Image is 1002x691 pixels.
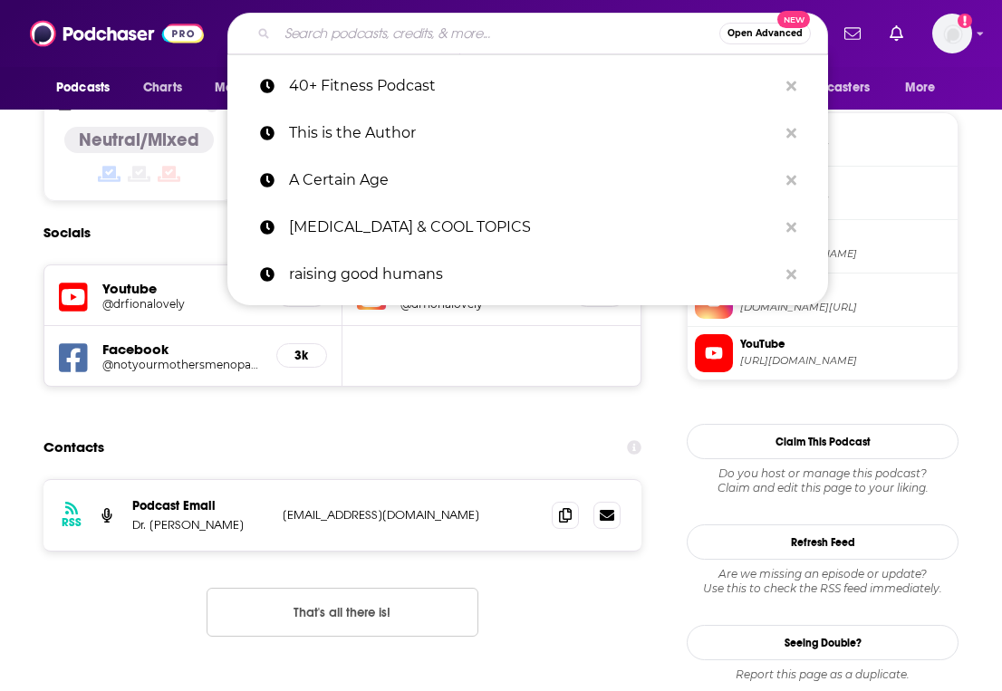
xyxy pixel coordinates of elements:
span: https://www.youtube.com/@drfionalovely [740,354,950,368]
span: instagram.com/drfionalovely [740,301,950,314]
span: drlovely.com [740,140,950,154]
input: Search podcasts, credits, & more... [277,19,719,48]
p: Dr. [PERSON_NAME] [132,517,268,533]
a: Show notifications dropdown [837,18,868,49]
a: @drfionalovely [102,297,262,311]
h4: Neutral/Mixed [79,129,199,151]
h3: RSS [62,515,82,530]
button: Refresh Feed [687,524,959,560]
span: Logged in as alignPR [932,14,972,53]
span: RSS Feed [740,176,950,192]
h2: Contacts [43,430,104,465]
span: Podcasts [56,75,110,101]
button: Nothing here. [207,588,478,637]
svg: Add a profile image [958,14,972,28]
button: open menu [43,71,133,105]
h2: Socials [43,216,91,250]
span: Facebook [740,229,950,245]
span: Charts [143,75,182,101]
img: Podchaser - Follow, Share and Rate Podcasts [30,16,204,51]
p: [EMAIL_ADDRESS][DOMAIN_NAME] [283,507,523,523]
a: @notyourmothersmenopausepodcast [102,358,262,371]
a: raising good humans [227,251,828,298]
a: Instagram[DOMAIN_NAME][URL] [695,281,950,319]
a: [MEDICAL_DATA] & COOL TOPICS [227,204,828,251]
button: open menu [771,71,896,105]
a: 40+ Fitness Podcast [227,62,828,110]
h5: Facebook [102,341,262,358]
span: Open Advanced [727,29,803,38]
span: Do you host or manage this podcast? [687,466,959,481]
img: User Profile [932,14,972,53]
a: A Certain Age [227,157,828,204]
h5: Youtube [102,280,262,297]
button: Claim This Podcast [687,424,959,459]
a: YouTube[URL][DOMAIN_NAME] [695,334,950,372]
span: feeds.libsyn.com [740,194,950,207]
button: Open AdvancedNew [719,23,811,44]
span: Monitoring [215,75,279,101]
p: A Certain Age [289,157,777,204]
p: raising good humans [289,251,777,298]
span: More [905,75,936,101]
div: Report this page as a duplicate. [687,667,959,682]
a: This is the Author [227,110,828,157]
span: New [777,11,810,28]
button: Show profile menu [932,14,972,53]
span: Instagram [740,283,950,299]
div: Are we missing an episode or update? Use this to check the RSS feed immediately. [687,567,959,596]
span: YouTube [740,336,950,352]
div: Claim and edit this page to your liking. [687,466,959,495]
p: HOT FLASHES & COOL TOPICS [289,204,777,251]
a: Seeing Double? [687,625,959,660]
p: Podcast Email [132,498,268,513]
span: https://www.facebook.com/notyourmothersmenopausepodcast [740,247,950,261]
button: open menu [202,71,303,105]
div: Search podcasts, credits, & more... [227,13,828,54]
h5: 3k [292,348,312,363]
a: Show notifications dropdown [882,18,910,49]
p: This is the Author [289,110,777,157]
span: Official Website [740,122,950,139]
p: 40+ Fitness Podcast [289,62,777,110]
a: Charts [131,71,193,105]
button: open menu [892,71,959,105]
